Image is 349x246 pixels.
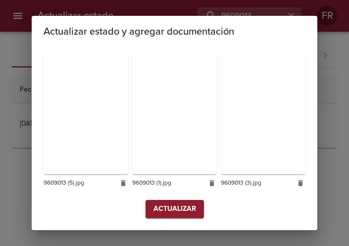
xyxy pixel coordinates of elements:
[153,203,196,215] span: Actualizar
[132,178,202,188] span: 9609013 (1).jpg
[44,178,113,188] span: 9609013 (5).jpg
[221,178,291,188] span: 9609013 (3).jpg
[44,24,305,40] h2: Actualizar estado y agregar documentación
[146,200,204,218] button: Actualizar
